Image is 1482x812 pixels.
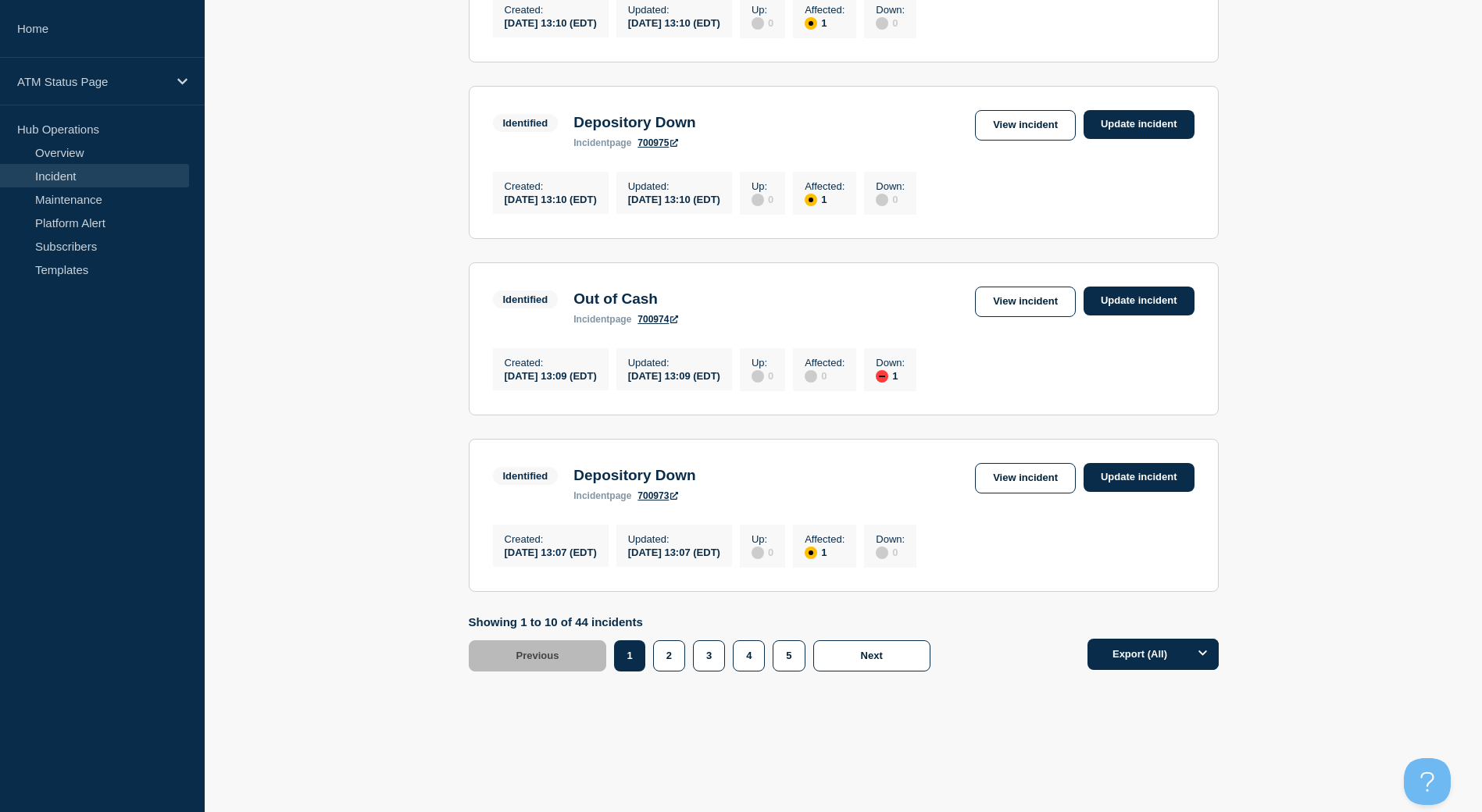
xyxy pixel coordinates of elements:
p: Affected : [805,4,845,16]
p: Updated : [628,533,720,545]
div: 1 [805,192,845,206]
button: 3 [693,640,725,671]
p: Created : [505,533,597,545]
p: page [573,490,631,501]
button: Options [1187,639,1219,670]
div: disabled [752,370,764,383]
div: 0 [752,545,773,559]
div: 0 [876,16,905,30]
p: Affected : [805,357,845,369]
span: incident [573,490,609,501]
p: Updated : [628,357,720,369]
span: Previous [516,650,559,661]
a: View incident [975,110,1076,141]
p: Created : [505,180,597,192]
p: Up : [752,180,773,192]
span: Identified [493,290,559,308]
a: View incident [975,463,1076,493]
div: 1 [876,369,905,383]
p: Created : [505,4,597,16]
div: disabled [876,17,888,30]
div: disabled [752,194,764,206]
div: disabled [752,547,764,559]
button: 2 [653,640,685,671]
button: Next [813,640,930,671]
p: Updated : [628,180,720,192]
a: 700975 [637,137,678,148]
span: Identified [493,467,559,485]
p: Up : [752,357,773,369]
p: Down : [876,533,905,545]
p: Updated : [628,4,720,16]
p: Down : [876,4,905,16]
div: disabled [805,370,817,383]
a: Update incident [1084,110,1195,139]
p: Down : [876,180,905,192]
p: ATM Status Page [17,75,167,88]
h3: Depository Down [573,467,695,484]
a: Update incident [1084,463,1195,492]
button: 5 [773,640,805,671]
p: page [573,137,631,148]
div: 0 [876,192,905,206]
div: [DATE] 13:10 (EDT) [505,192,597,205]
span: Identified [493,114,559,132]
div: 0 [752,369,773,383]
div: down [876,370,888,383]
h3: Out of Cash [573,290,678,308]
div: 0 [876,545,905,559]
div: 0 [752,16,773,30]
button: 1 [614,640,645,671]
h3: Depository Down [573,114,695,131]
div: disabled [876,547,888,559]
p: Created : [505,357,597,369]
div: affected [805,194,817,206]
p: Up : [752,4,773,16]
div: 0 [752,192,773,206]
div: disabled [876,194,888,206]
a: View incident [975,287,1076,317]
div: [DATE] 13:10 (EDT) [628,16,720,29]
div: [DATE] 13:09 (EDT) [505,369,597,382]
a: 700974 [637,314,678,325]
p: Up : [752,533,773,545]
span: incident [573,137,609,148]
button: 4 [733,640,765,671]
div: affected [805,17,817,30]
div: [DATE] 13:09 (EDT) [628,369,720,382]
div: 1 [805,545,845,559]
p: Showing 1 to 10 of 44 incidents [469,615,938,629]
p: page [573,314,631,325]
div: [DATE] 13:07 (EDT) [628,545,720,558]
button: Export (All) [1087,639,1219,670]
p: Affected : [805,180,845,192]
div: [DATE] 13:10 (EDT) [628,192,720,205]
iframe: Help Scout Beacon - Open [1404,758,1451,805]
span: Next [861,650,883,661]
p: Down : [876,357,905,369]
div: 1 [805,16,845,30]
div: disabled [752,17,764,30]
a: 700973 [637,490,678,501]
div: [DATE] 13:10 (EDT) [505,16,597,29]
div: affected [805,547,817,559]
a: Update incident [1084,287,1195,315]
button: Previous [469,640,607,671]
div: [DATE] 13:07 (EDT) [505,545,597,558]
div: 0 [805,369,845,383]
p: Affected : [805,533,845,545]
span: incident [573,314,609,325]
